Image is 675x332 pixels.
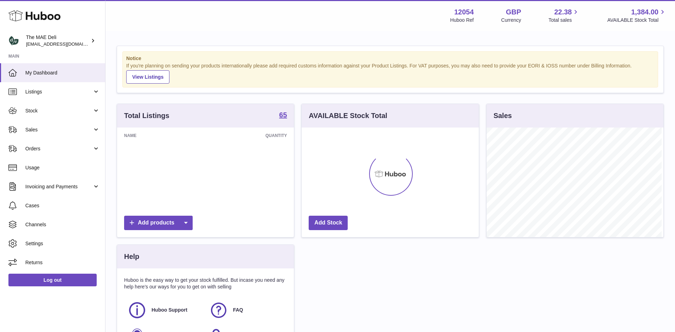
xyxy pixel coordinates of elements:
[607,17,667,24] span: AVAILABLE Stock Total
[26,41,103,47] span: [EMAIL_ADDRESS][DOMAIN_NAME]
[25,108,92,114] span: Stock
[124,216,193,230] a: Add products
[152,307,187,313] span: Huboo Support
[309,216,348,230] a: Add Stock
[501,17,521,24] div: Currency
[124,277,287,290] p: Huboo is the easy way to get your stock fulfilled. But incase you need any help here's our ways f...
[548,17,580,24] span: Total sales
[25,240,100,247] span: Settings
[124,252,139,261] h3: Help
[631,7,658,17] span: 1,384.00
[117,128,193,144] th: Name
[506,7,521,17] strong: GBP
[8,35,19,46] img: internalAdmin-12054@internal.huboo.com
[25,70,100,76] span: My Dashboard
[126,63,654,84] div: If you're planning on sending your products internationally please add required customs informati...
[25,259,100,266] span: Returns
[548,7,580,24] a: 22.38 Total sales
[126,55,654,62] strong: Notice
[309,111,387,121] h3: AVAILABLE Stock Total
[193,128,294,144] th: Quantity
[554,7,572,17] span: 22.38
[26,34,89,47] div: The MAE Deli
[25,89,92,95] span: Listings
[8,274,97,286] a: Log out
[25,164,100,171] span: Usage
[279,111,287,120] a: 65
[124,111,169,121] h3: Total Listings
[126,70,169,84] a: View Listings
[454,7,474,17] strong: 12054
[25,126,92,133] span: Sales
[25,221,100,228] span: Channels
[279,111,287,118] strong: 65
[494,111,512,121] h3: Sales
[25,183,92,190] span: Invoicing and Payments
[128,301,202,320] a: Huboo Support
[25,202,100,209] span: Cases
[25,145,92,152] span: Orders
[607,7,667,24] a: 1,384.00 AVAILABLE Stock Total
[450,17,474,24] div: Huboo Ref
[209,301,284,320] a: FAQ
[233,307,243,313] span: FAQ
